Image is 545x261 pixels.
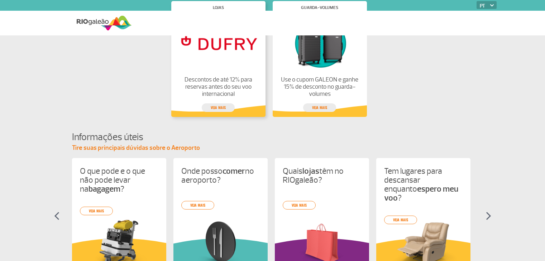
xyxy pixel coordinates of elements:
img: seta-esquerda [54,212,59,220]
h4: Lojas [213,6,224,10]
p: Tire suas principais dúvidas sobre o Aeroporto [72,144,473,152]
strong: comer [223,166,245,176]
p: Descontos de até 12% para reservas antes do seu voo internacional [177,76,259,98]
img: Guarda-volumes [278,15,360,70]
a: veja mais [181,201,214,210]
strong: lojas [302,166,319,176]
strong: bagagem [89,184,120,194]
p: Quais têm no RIOgaleão? [283,167,361,184]
a: veja mais [303,103,336,112]
p: Onde posso no aeroporto? [181,167,260,184]
a: veja mais [384,216,417,224]
strong: espero meu voo [384,184,458,203]
p: Tem lugares para descansar enquanto ? [384,167,463,202]
p: Use o cupom GALEON e ganhe 15% de desconto no guarda-volumes [278,76,360,98]
p: O que pode e o que não pode levar na ? [80,167,158,193]
img: seta-direita [486,212,491,220]
a: veja mais [80,207,113,215]
h4: Guarda-volumes [301,6,338,10]
h4: Informações úteis [72,130,473,144]
a: veja mais [202,103,235,112]
img: Lojas [177,15,259,70]
a: veja mais [283,201,316,210]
